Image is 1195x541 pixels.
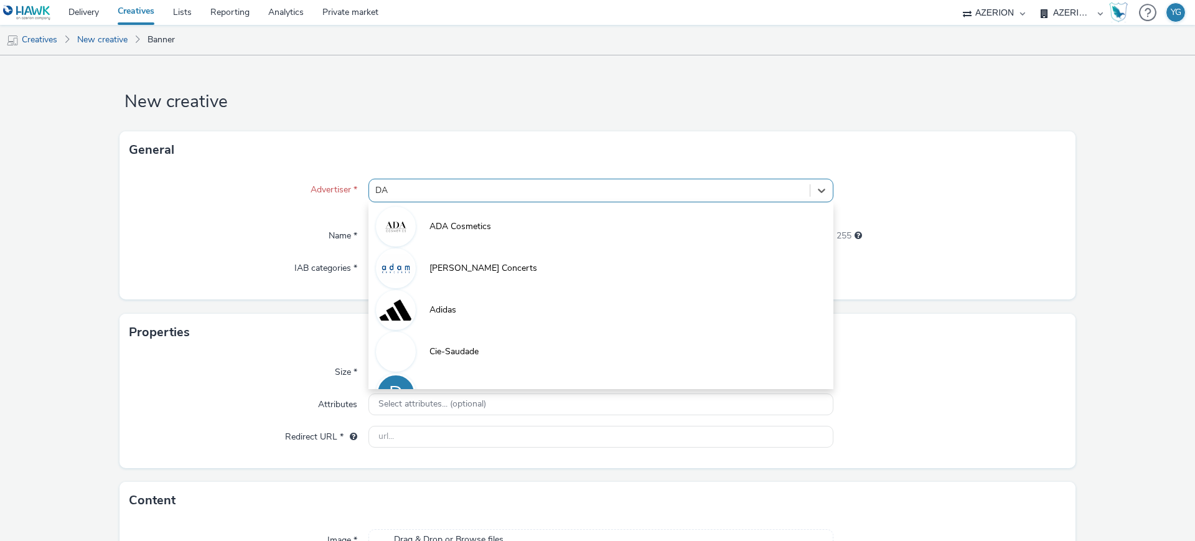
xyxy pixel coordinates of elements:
[280,426,362,443] label: Redirect URL *
[1109,2,1128,22] img: Hawk Academy
[378,399,486,410] span: Select attributes... (optional)
[368,426,833,448] input: url...
[313,393,362,411] label: Attributes
[378,250,414,286] img: Adam Concerts
[855,230,862,242] div: Maximum 255 characters
[429,346,479,358] span: Cie-Saudade
[324,225,362,242] label: Name *
[378,334,414,370] img: Cie-Saudade
[344,431,357,443] div: URL will be used as a validation URL with some SSPs and it will be the redirection URL of your cr...
[141,25,181,55] a: Banner
[378,292,414,328] img: Adidas
[289,257,362,275] label: IAB categories *
[1109,2,1133,22] a: Hawk Academy
[129,491,176,510] h3: Content
[429,387,451,400] span: Dalbe
[306,179,362,196] label: Advertiser *
[3,5,51,21] img: undefined Logo
[1171,3,1181,22] div: YG
[330,361,362,379] label: Size *
[429,262,537,275] span: [PERSON_NAME] Concerts
[6,34,19,47] img: mobile
[429,220,491,233] span: ADA Cosmetics
[129,141,174,159] h3: General
[71,25,134,55] a: New creative
[836,230,851,242] span: 255
[129,323,190,342] h3: Properties
[119,90,1075,114] h1: New creative
[429,304,456,316] span: Adidas
[389,376,403,411] div: D
[378,209,414,245] img: ADA Cosmetics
